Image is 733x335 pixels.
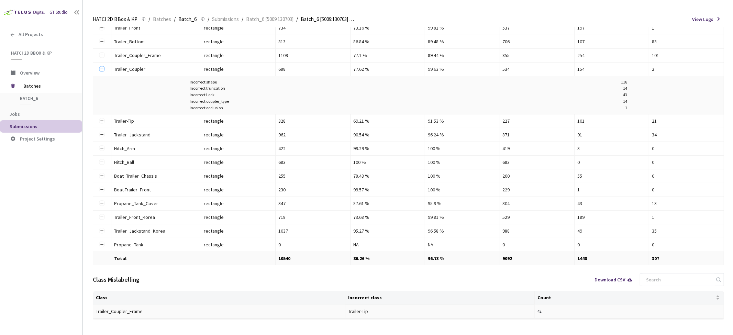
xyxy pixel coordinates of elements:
[503,24,571,32] div: 537
[425,252,500,265] td: 96.73 %
[278,158,347,166] div: 683
[577,65,646,73] div: 154
[503,145,571,152] div: 419
[577,38,646,45] div: 107
[577,24,646,32] div: 197
[99,146,105,151] button: Expand row
[246,15,293,23] span: Batch_6 [5009:130703]
[353,38,422,45] div: 86.84 %
[577,186,646,193] div: 1
[652,213,721,221] div: 1
[99,66,105,72] button: Collapse row
[537,308,548,315] span: 42
[278,172,347,180] div: 255
[428,131,497,138] div: 96.24 %
[114,186,190,193] div: Boat-Trailer_Front
[114,200,190,207] div: Propane_Tank_Cover
[190,79,217,86] div: Incorrect shape
[99,132,105,137] button: Expand row
[428,145,497,152] div: 100 %
[204,200,273,207] div: rectangle
[428,200,497,207] div: 95.9 %
[652,145,721,152] div: 0
[652,52,721,59] div: 101
[428,24,497,32] div: 99.81 %
[114,172,190,180] div: Boat_Trailer_Chassis
[642,273,715,286] input: Search
[503,172,571,180] div: 200
[623,98,627,105] div: 14
[93,15,137,23] span: HATCI 2D BBox & KP
[503,241,571,248] div: 0
[276,252,350,265] td: 10540
[114,65,190,73] div: Trailer_Coupler
[174,15,176,23] li: /
[428,172,497,180] div: 100 %
[204,38,273,45] div: rectangle
[652,131,721,138] div: 34
[278,241,347,248] div: 0
[503,52,571,59] div: 855
[114,213,190,221] div: Trailer_Front_Korea
[190,98,229,105] div: Incorrect coupler_type
[204,65,273,73] div: rectangle
[353,24,422,32] div: 73.16 %
[20,96,71,101] span: Batch_6
[204,241,273,248] div: rectangle
[93,275,140,284] div: Class Mislabelling
[278,186,347,193] div: 230
[625,105,627,111] div: 1
[577,241,646,248] div: 0
[99,187,105,192] button: Expand row
[652,227,721,235] div: 35
[577,158,646,166] div: 0
[99,53,105,58] button: Expand row
[278,38,347,45] div: 813
[428,158,497,166] div: 100 %
[20,136,55,142] span: Project Settings
[114,227,190,235] div: Trailer_Jackstand_Korea
[204,227,273,235] div: rectangle
[204,172,273,180] div: rectangle
[428,186,497,193] div: 100 %
[10,111,20,117] span: Jobs
[353,241,422,248] div: NA
[114,158,190,166] div: Hitch_Ball
[595,277,633,282] div: Download CSV
[190,85,225,92] div: Incorrect truncation
[114,117,190,125] div: Trailer-Tip
[652,158,721,166] div: 0
[577,213,646,221] div: 189
[428,117,497,125] div: 91.53 %
[503,200,571,207] div: 304
[96,295,108,300] a: Class
[428,52,497,59] div: 89.44 %
[114,24,190,32] div: Trailer_Front
[278,24,347,32] div: 734
[577,172,646,180] div: 55
[242,15,243,23] li: /
[503,227,571,235] div: 988
[20,70,40,76] span: Overview
[353,117,422,125] div: 69.21 %
[99,228,105,234] button: Expand row
[652,24,721,32] div: 1
[353,158,422,166] div: 100 %
[99,242,105,247] button: Expand row
[278,200,347,207] div: 347
[503,65,571,73] div: 534
[23,79,70,93] span: Batches
[623,92,627,98] div: 43
[99,118,105,124] button: Expand row
[428,213,497,221] div: 99.81 %
[353,213,422,221] div: 73.68 %
[114,145,190,152] div: Hitch_Arm
[204,131,273,138] div: rectangle
[10,123,37,130] span: Submissions
[537,295,551,300] a: Count
[114,52,190,59] div: Trailer_Coupler_Frame
[652,241,721,248] div: 0
[575,252,649,265] td: 1448
[204,213,273,221] div: rectangle
[204,145,273,152] div: rectangle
